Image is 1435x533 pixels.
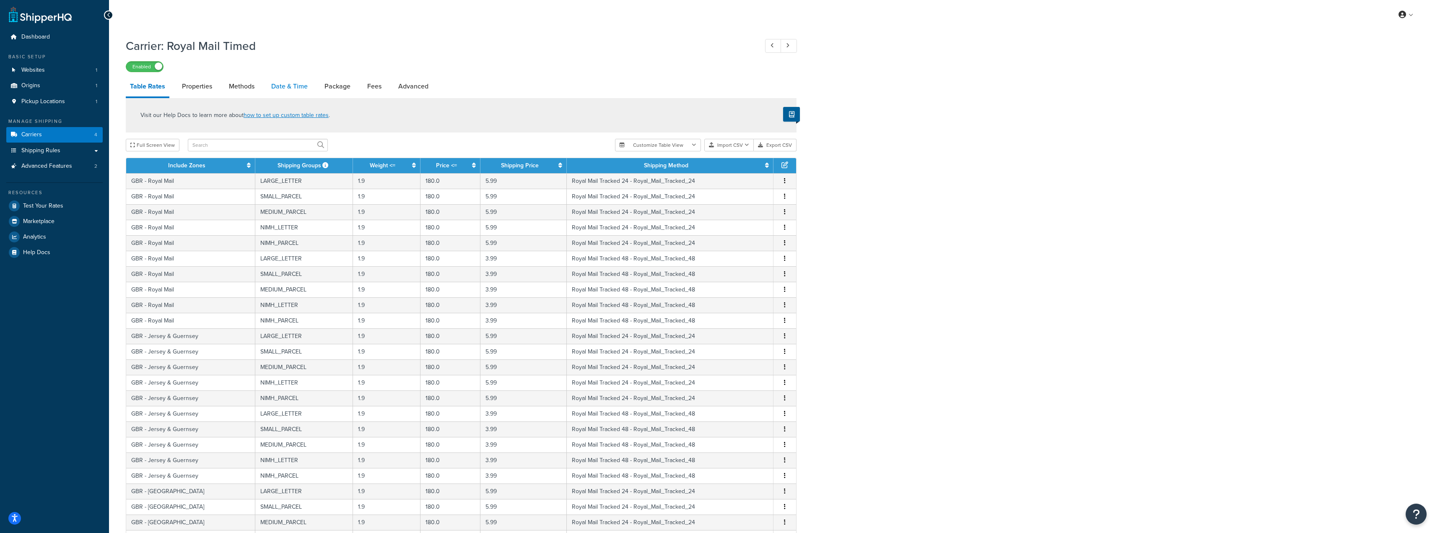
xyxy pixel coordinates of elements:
a: Dashboard [6,29,103,45]
span: 4 [94,131,97,138]
a: Next Record [781,39,797,53]
td: 1.9 [353,468,420,484]
td: 180.0 [420,204,481,220]
li: Test Your Rates [6,198,103,213]
div: Resources [6,189,103,196]
td: 180.0 [420,437,481,452]
td: 5.99 [480,189,567,204]
a: Methods [225,76,259,96]
td: Royal Mail Tracked 24 - Royal_Mail_Tracked_24 [567,390,773,406]
td: 180.0 [420,390,481,406]
span: 1 [96,98,97,105]
span: 1 [96,82,97,89]
td: Royal Mail Tracked 48 - Royal_Mail_Tracked_48 [567,437,773,452]
td: 1.9 [353,189,420,204]
td: SMALL_PARCEL [255,421,353,437]
td: GBR - Jersey & Guernsey [126,421,255,437]
td: NIMH_PARCEL [255,313,353,328]
td: 180.0 [420,484,481,499]
td: Royal Mail Tracked 48 - Royal_Mail_Tracked_48 [567,452,773,468]
td: 3.99 [480,421,567,437]
td: 5.99 [480,173,567,189]
a: Date & Time [267,76,312,96]
span: Analytics [23,234,46,241]
span: Websites [21,67,45,74]
td: Royal Mail Tracked 24 - Royal_Mail_Tracked_24 [567,173,773,189]
button: Import CSV [704,139,754,151]
a: Advanced Features2 [6,159,103,174]
td: 180.0 [420,220,481,235]
td: GBR - Royal Mail [126,173,255,189]
a: Help Docs [6,245,103,260]
a: Shipping Price [501,161,539,170]
td: GBR - Royal Mail [126,297,255,313]
td: 180.0 [420,282,481,297]
td: Royal Mail Tracked 48 - Royal_Mail_Tracked_48 [567,313,773,328]
td: NIMH_PARCEL [255,390,353,406]
span: Dashboard [21,34,50,41]
td: 180.0 [420,452,481,468]
span: Pickup Locations [21,98,65,105]
td: 1.9 [353,452,420,468]
a: Pickup Locations1 [6,94,103,109]
td: GBR - [GEOGRAPHIC_DATA] [126,484,255,499]
td: 1.9 [353,390,420,406]
td: 5.99 [480,359,567,375]
td: MEDIUM_PARCEL [255,282,353,297]
td: Royal Mail Tracked 24 - Royal_Mail_Tracked_24 [567,344,773,359]
td: 5.99 [480,515,567,530]
li: Advanced Features [6,159,103,174]
td: 1.9 [353,173,420,189]
td: NIMH_LETTER [255,297,353,313]
td: LARGE_LETTER [255,328,353,344]
span: Advanced Features [21,163,72,170]
td: LARGE_LETTER [255,406,353,421]
td: Royal Mail Tracked 24 - Royal_Mail_Tracked_24 [567,515,773,530]
div: Manage Shipping [6,118,103,125]
td: 180.0 [420,313,481,328]
td: Royal Mail Tracked 48 - Royal_Mail_Tracked_48 [567,266,773,282]
td: 3.99 [480,251,567,266]
a: Price <= [436,161,457,170]
td: GBR - Royal Mail [126,189,255,204]
span: Help Docs [23,249,50,256]
td: GBR - Jersey & Guernsey [126,468,255,484]
td: 180.0 [420,359,481,375]
td: GBR - Royal Mail [126,235,255,251]
td: 180.0 [420,297,481,313]
td: 5.99 [480,484,567,499]
td: MEDIUM_PARCEL [255,515,353,530]
td: 1.9 [353,328,420,344]
th: Shipping Groups [255,158,353,173]
td: 180.0 [420,328,481,344]
a: Analytics [6,229,103,244]
td: 3.99 [480,313,567,328]
input: Search [188,139,328,151]
td: 5.99 [480,499,567,515]
td: 180.0 [420,173,481,189]
button: Full Screen View [126,139,179,151]
a: Properties [178,76,216,96]
td: 5.99 [480,204,567,220]
span: 1 [96,67,97,74]
td: LARGE_LETTER [255,251,353,266]
td: 3.99 [480,282,567,297]
td: GBR - Royal Mail [126,313,255,328]
td: GBR - Jersey & Guernsey [126,452,255,468]
td: 1.9 [353,235,420,251]
td: 3.99 [480,437,567,452]
a: Shipping Method [644,161,688,170]
td: Royal Mail Tracked 48 - Royal_Mail_Tracked_48 [567,297,773,313]
span: Marketplace [23,218,54,225]
td: 1.9 [353,313,420,328]
td: 1.9 [353,421,420,437]
td: GBR - Jersey & Guernsey [126,390,255,406]
a: Marketplace [6,214,103,229]
td: 1.9 [353,437,420,452]
td: GBR - Jersey & Guernsey [126,328,255,344]
td: 1.9 [353,359,420,375]
a: Shipping Rules [6,143,103,159]
td: GBR - Jersey & Guernsey [126,344,255,359]
td: 5.99 [480,390,567,406]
